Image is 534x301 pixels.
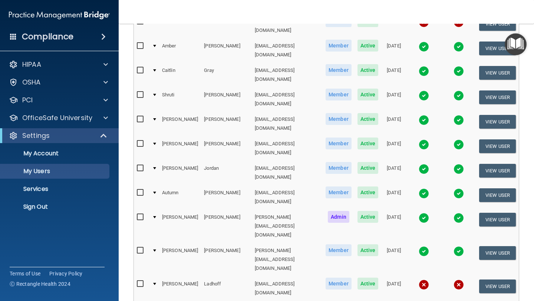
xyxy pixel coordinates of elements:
td: [EMAIL_ADDRESS][DOMAIN_NAME] [252,276,323,301]
p: PCI [22,96,33,105]
td: [EMAIL_ADDRESS][DOMAIN_NAME] [252,14,323,38]
td: [EMAIL_ADDRESS][DOMAIN_NAME] [252,136,323,161]
button: View User [479,90,516,104]
img: tick.e7d51cea.svg [454,188,464,199]
td: [PERSON_NAME] [201,112,252,136]
p: My Account [5,150,106,157]
span: Member [326,113,352,125]
img: cross.ca9f0e7f.svg [454,279,464,290]
td: [DATE] [381,276,406,301]
img: tick.e7d51cea.svg [454,213,464,223]
span: Member [326,89,352,100]
p: Services [5,185,106,193]
td: [PERSON_NAME] [159,136,201,161]
img: tick.e7d51cea.svg [454,246,464,257]
td: Autumn [159,185,201,209]
td: [EMAIL_ADDRESS][DOMAIN_NAME] [252,161,323,185]
button: View User [479,42,516,55]
button: View User [479,213,516,226]
button: View User [479,188,516,202]
img: tick.e7d51cea.svg [419,213,429,223]
td: [DATE] [381,112,406,136]
td: Amber [159,38,201,63]
td: [EMAIL_ADDRESS][DOMAIN_NAME] [252,38,323,63]
td: [EMAIL_ADDRESS][DOMAIN_NAME] [252,112,323,136]
a: Privacy Policy [49,270,83,277]
td: [PERSON_NAME] [201,87,252,112]
img: tick.e7d51cea.svg [454,66,464,76]
button: View User [479,17,516,31]
td: [PERSON_NAME] [159,112,201,136]
td: [EMAIL_ADDRESS][DOMAIN_NAME] [252,185,323,209]
span: Active [357,138,379,149]
span: Admin [328,211,349,223]
td: [PERSON_NAME][EMAIL_ADDRESS][DOMAIN_NAME] [252,209,323,243]
img: tick.e7d51cea.svg [419,188,429,199]
a: HIPAA [9,60,108,69]
p: HIPAA [22,60,41,69]
button: View User [479,139,516,153]
td: [PERSON_NAME] [159,209,201,243]
td: [PERSON_NAME] [201,185,252,209]
iframe: Drift Widget Chat Controller [406,248,525,278]
img: tick.e7d51cea.svg [419,246,429,257]
td: [DATE] [381,14,406,38]
td: [EMAIL_ADDRESS][DOMAIN_NAME] [252,63,323,87]
p: My Users [5,168,106,175]
span: Active [357,40,379,52]
td: [PERSON_NAME] [201,209,252,243]
button: View User [479,66,516,80]
p: Sign Out [5,203,106,211]
img: tick.e7d51cea.svg [419,115,429,125]
img: tick.e7d51cea.svg [419,164,429,174]
span: Active [357,186,379,198]
td: Ladhoff [201,276,252,301]
td: [PERSON_NAME] [159,14,201,38]
img: tick.e7d51cea.svg [454,42,464,52]
img: tick.e7d51cea.svg [454,164,464,174]
span: Member [326,244,352,256]
a: OSHA [9,78,108,87]
span: Ⓒ Rectangle Health 2024 [10,280,70,288]
td: [PERSON_NAME] [201,243,252,276]
td: [PERSON_NAME] [201,14,252,38]
span: Member [326,138,352,149]
img: tick.e7d51cea.svg [454,115,464,125]
td: [DATE] [381,209,406,243]
p: OfficeSafe University [22,113,92,122]
td: [DATE] [381,87,406,112]
span: Active [357,211,379,223]
a: OfficeSafe University [9,113,108,122]
td: Gray [201,63,252,87]
td: Jordan [201,161,252,185]
img: tick.e7d51cea.svg [454,90,464,101]
a: Settings [9,131,108,140]
a: Terms of Use [10,270,40,277]
td: [PERSON_NAME] [201,136,252,161]
span: Member [326,186,352,198]
td: [DATE] [381,161,406,185]
span: Active [357,113,379,125]
span: Member [326,40,352,52]
td: [PERSON_NAME] [201,38,252,63]
td: [PERSON_NAME] [159,276,201,301]
span: Member [326,64,352,76]
img: tick.e7d51cea.svg [419,139,429,150]
img: PMB logo [9,8,110,23]
td: [PERSON_NAME][EMAIL_ADDRESS][DOMAIN_NAME] [252,243,323,276]
button: View User [479,164,516,178]
td: [DATE] [381,136,406,161]
td: [PERSON_NAME] [159,243,201,276]
button: View User [479,279,516,293]
a: PCI [9,96,108,105]
span: Member [326,162,352,174]
p: OSHA [22,78,41,87]
img: cross.ca9f0e7f.svg [419,279,429,290]
h4: Compliance [22,32,73,42]
span: Active [357,162,379,174]
td: [EMAIL_ADDRESS][DOMAIN_NAME] [252,87,323,112]
img: tick.e7d51cea.svg [419,66,429,76]
td: Caitlin [159,63,201,87]
td: [DATE] [381,63,406,87]
span: Active [357,64,379,76]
